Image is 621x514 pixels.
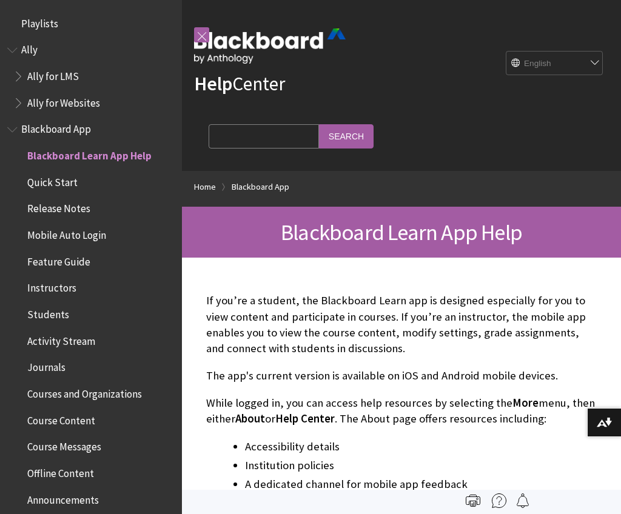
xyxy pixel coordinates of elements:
[7,40,175,113] nav: Book outline for Anthology Ally Help
[27,199,90,215] span: Release Notes
[27,304,69,321] span: Students
[194,28,346,64] img: Blackboard by Anthology
[206,368,597,384] p: The app's current version is available on iOS and Android mobile devices.
[506,52,603,76] select: Site Language Selector
[27,225,106,241] span: Mobile Auto Login
[27,145,152,162] span: Blackboard Learn App Help
[27,410,95,427] span: Course Content
[245,438,597,455] li: Accessibility details
[281,218,522,246] span: Blackboard Learn App Help
[27,437,101,453] span: Course Messages
[515,493,530,508] img: Follow this page
[27,463,94,479] span: Offline Content
[27,331,95,347] span: Activity Stream
[235,412,265,426] span: About
[275,412,335,426] span: Help Center
[27,66,79,82] span: Ally for LMS
[206,395,597,427] p: While logged in, you can access help resources by selecting the menu, then either or . The About ...
[206,293,597,356] p: If you’re a student, the Blackboard Learn app is designed especially for you to view content and ...
[194,72,285,96] a: HelpCenter
[27,252,90,268] span: Feature Guide
[27,384,142,400] span: Courses and Organizations
[245,476,597,493] li: A dedicated channel for mobile app feedback
[512,396,539,410] span: More
[492,493,506,508] img: More help
[194,179,216,195] a: Home
[466,493,480,508] img: Print
[27,490,99,506] span: Announcements
[194,72,232,96] strong: Help
[21,13,58,30] span: Playlists
[7,13,175,34] nav: Book outline for Playlists
[21,119,91,136] span: Blackboard App
[27,93,100,109] span: Ally for Websites
[245,457,597,474] li: Institution policies
[27,172,78,189] span: Quick Start
[21,40,38,56] span: Ally
[232,179,289,195] a: Blackboard App
[27,278,76,295] span: Instructors
[319,124,374,148] input: Search
[27,358,65,374] span: Journals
